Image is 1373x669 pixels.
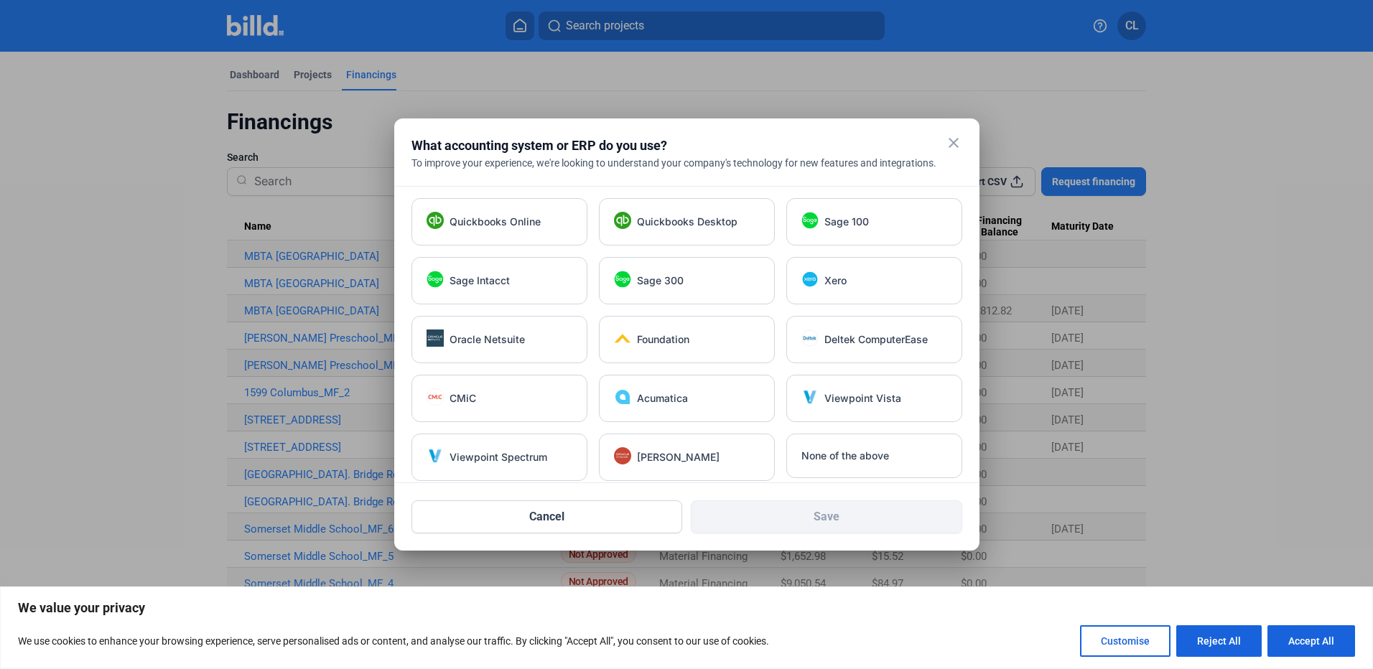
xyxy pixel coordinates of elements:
[945,134,962,151] mat-icon: close
[824,391,901,406] span: Viewpoint Vista
[1176,625,1262,657] button: Reject All
[691,500,962,533] button: Save
[637,332,689,347] span: Foundation
[824,215,869,229] span: Sage 100
[824,332,928,347] span: Deltek ComputerEase
[450,332,525,347] span: Oracle Netsuite
[18,599,1355,617] p: We value your privacy
[801,449,889,463] span: None of the above
[411,500,683,533] button: Cancel
[637,273,684,288] span: Sage 300
[1267,625,1355,657] button: Accept All
[637,215,737,229] span: Quickbooks Desktop
[411,156,962,170] div: To improve your experience, we're looking to understand your company's technology for new feature...
[450,273,510,288] span: Sage Intacct
[18,632,769,650] p: We use cookies to enhance your browsing experience, serve personalised ads or content, and analys...
[637,391,688,406] span: Acumatica
[450,450,547,464] span: Viewpoint Spectrum
[450,215,541,229] span: Quickbooks Online
[824,273,847,288] span: Xero
[1080,625,1170,657] button: Customise
[637,450,720,464] span: [PERSON_NAME]
[450,391,476,406] span: CMiC
[411,136,926,156] div: What accounting system or ERP do you use?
